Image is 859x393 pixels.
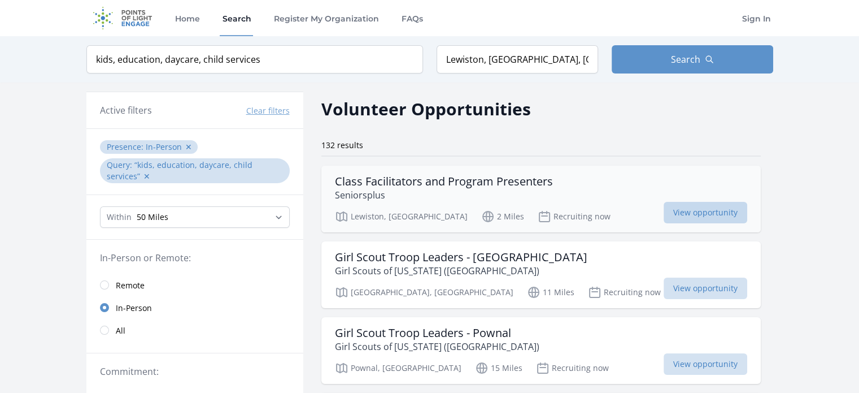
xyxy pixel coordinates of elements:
[321,166,761,232] a: Class Facilitators and Program Presenters Seniorsplus Lewiston, [GEOGRAPHIC_DATA] 2 Miles Recruit...
[321,140,363,150] span: 132 results
[321,317,761,384] a: Girl Scout Troop Leaders - Pownal Girl Scouts of [US_STATE] ([GEOGRAPHIC_DATA]) Pownal, [GEOGRAPH...
[321,241,761,308] a: Girl Scout Troop Leaders - [GEOGRAPHIC_DATA] Girl Scouts of [US_STATE] ([GEOGRAPHIC_DATA]) [GEOGR...
[664,202,747,223] span: View opportunity
[335,326,539,340] h3: Girl Scout Troop Leaders - Pownal
[86,296,303,319] a: In-Person
[588,286,661,299] p: Recruiting now
[143,171,150,182] button: ✕
[86,274,303,296] a: Remote
[100,103,152,117] h3: Active filters
[335,340,539,353] p: Girl Scouts of [US_STATE] ([GEOGRAPHIC_DATA])
[335,251,587,264] h3: Girl Scout Troop Leaders - [GEOGRAPHIC_DATA]
[335,210,468,223] p: Lewiston, [GEOGRAPHIC_DATA]
[100,365,290,378] legend: Commitment:
[335,286,513,299] p: [GEOGRAPHIC_DATA], [GEOGRAPHIC_DATA]
[538,210,611,223] p: Recruiting now
[671,53,700,66] span: Search
[116,280,145,291] span: Remote
[107,141,146,152] span: Presence :
[86,45,423,74] input: Keyword
[321,96,531,122] h2: Volunteer Opportunities
[335,361,461,375] p: Pownal, [GEOGRAPHIC_DATA]
[100,206,290,228] select: Search Radius
[612,45,773,74] button: Search
[116,303,152,314] span: In-Person
[335,175,553,188] h3: Class Facilitators and Program Presenters
[475,361,522,375] p: 15 Miles
[116,325,125,336] span: All
[527,286,574,299] p: 11 Miles
[664,353,747,375] span: View opportunity
[185,141,192,153] button: ✕
[536,361,609,375] p: Recruiting now
[86,319,303,342] a: All
[100,251,290,265] legend: In-Person or Remote:
[146,141,182,152] span: In-Person
[437,45,598,74] input: Location
[335,264,587,278] p: Girl Scouts of [US_STATE] ([GEOGRAPHIC_DATA])
[481,210,524,223] p: 2 Miles
[107,159,252,182] q: kids, education, daycare, child services
[246,105,290,116] button: Clear filters
[664,278,747,299] span: View opportunity
[335,188,553,202] p: Seniorsplus
[107,159,134,170] span: Query :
